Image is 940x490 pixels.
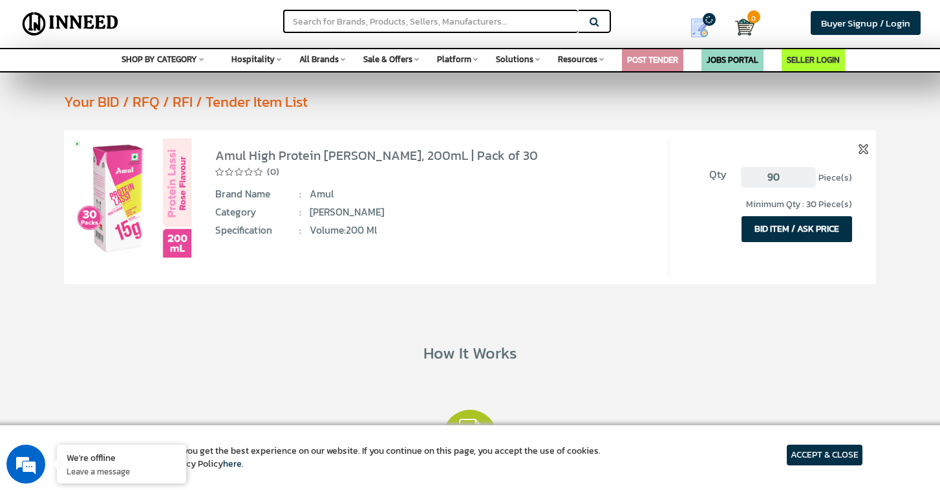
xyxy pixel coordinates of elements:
[627,54,678,66] a: POST TENDER
[524,421,741,449] span: 01
[747,10,760,23] span: 0
[685,167,727,183] span: Qty
[223,457,242,471] a: here
[496,53,533,65] span: Solutions
[674,13,735,43] a: my Quotes
[122,53,197,65] span: SHOP BY CATEGORY
[742,216,852,242] button: BID ITEM / ASK PRICE
[558,53,597,65] span: Resources
[64,91,921,112] div: Your BID / RFQ / RFI / Tender Item List
[707,54,758,66] a: JOBS PORTAL
[19,341,921,364] div: How It Works
[299,187,301,201] span: :
[17,8,123,40] img: Inneed.Market
[443,410,497,464] img: 1.svg
[735,13,744,41] a: Cart 0
[685,198,852,211] div: Minimum Qty : 30 Piece(s)
[267,166,279,179] span: (0)
[310,205,567,219] span: [PERSON_NAME]
[818,171,852,184] span: Piece(s)
[299,205,301,219] span: :
[283,10,578,33] input: Search for Brands, Products, Sellers, Manufacturers...
[787,445,862,465] article: ACCEPT & CLOSE
[363,53,412,65] span: Sale & Offers
[67,465,176,477] p: Leave a message
[299,223,301,238] span: :
[821,16,910,30] span: Buyer Signup / Login
[437,53,471,65] span: Platform
[72,139,191,258] img: Amul High Protein Rose Lassi, 200mL | Pack of 30
[859,144,868,154] img: inneed-close-icon.png
[215,187,301,201] span: Brand Name
[215,205,301,219] span: Category
[78,445,601,471] article: We use cookies to ensure you get the best experience on our website. If you continue on this page...
[299,53,339,65] span: All Brands
[231,53,275,65] span: Hospitality
[310,223,567,238] span: Volume:200 ml
[67,451,176,463] div: We're offline
[310,187,567,201] span: Amul
[215,146,538,165] a: Amul High Protein [PERSON_NAME], 200mL | Pack of 30
[735,17,754,37] img: Cart
[215,223,301,238] span: Specification
[690,18,709,38] img: Show My Quotes
[199,421,416,440] span: Send Query for product
[811,11,921,35] a: Buyer Signup / Login
[787,54,840,66] a: SELLER LOGIN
